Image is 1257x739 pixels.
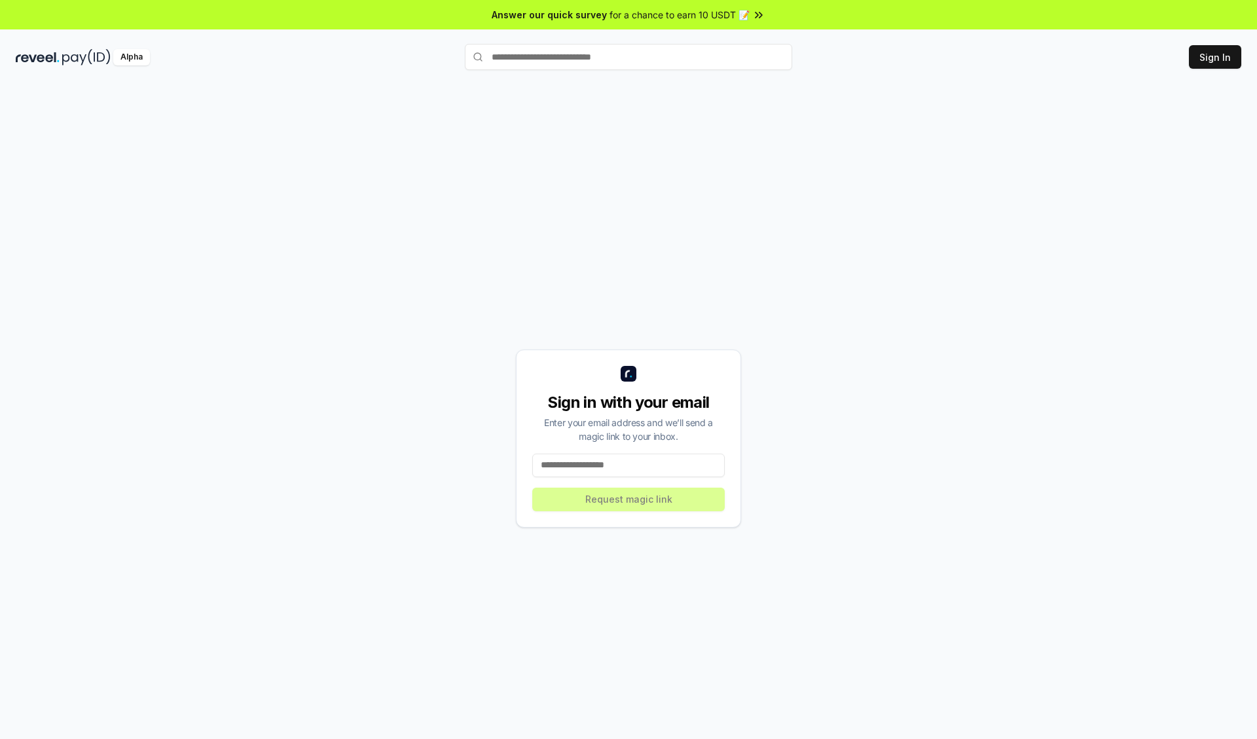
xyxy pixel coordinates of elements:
span: Answer our quick survey [492,8,607,22]
button: Sign In [1189,45,1241,69]
img: logo_small [621,366,636,382]
span: for a chance to earn 10 USDT 📝 [610,8,750,22]
div: Alpha [113,49,150,65]
div: Sign in with your email [532,392,725,413]
img: reveel_dark [16,49,60,65]
img: pay_id [62,49,111,65]
div: Enter your email address and we’ll send a magic link to your inbox. [532,416,725,443]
